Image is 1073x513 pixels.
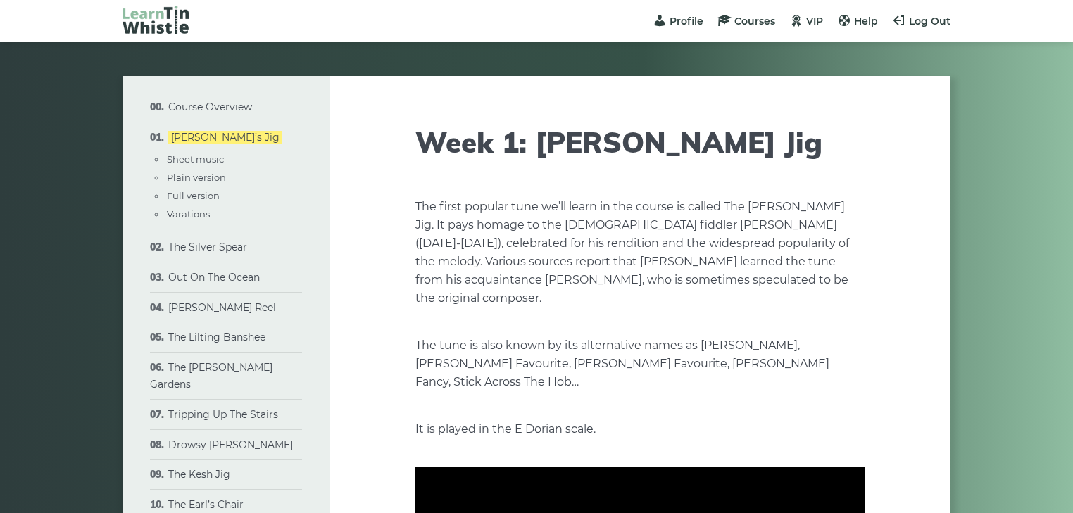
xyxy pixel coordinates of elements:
a: VIP [789,15,823,27]
a: Log Out [892,15,950,27]
p: The first popular tune we’ll learn in the course is called The [PERSON_NAME] Jig. It pays homage ... [415,198,865,308]
a: Help [837,15,878,27]
a: The Earl’s Chair [168,498,244,511]
span: VIP [806,15,823,27]
a: The [PERSON_NAME] Gardens [150,361,272,391]
a: The Kesh Jig [168,468,230,481]
a: Sheet music [167,153,224,165]
a: Full version [167,190,220,201]
p: It is played in the E Dorian scale. [415,420,865,438]
a: The Silver Spear [168,241,247,253]
span: Help [854,15,878,27]
a: The Lilting Banshee [168,331,265,343]
img: LearnTinWhistle.com [123,6,189,34]
a: Drowsy [PERSON_NAME] [168,438,293,451]
p: The tune is also known by its alternative names as [PERSON_NAME], [PERSON_NAME] Favourite, [PERSO... [415,336,865,391]
a: Varations [167,208,210,220]
a: [PERSON_NAME] Reel [168,301,276,314]
a: Profile [653,15,703,27]
a: [PERSON_NAME]’s Jig [168,131,282,144]
span: Profile [670,15,703,27]
a: Course Overview [168,101,252,113]
h1: Week 1: [PERSON_NAME] Jig [415,125,865,159]
span: Log Out [909,15,950,27]
a: Plain version [167,172,226,183]
a: Tripping Up The Stairs [168,408,278,421]
span: Courses [734,15,775,27]
a: Out On The Ocean [168,271,260,284]
a: Courses [717,15,775,27]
